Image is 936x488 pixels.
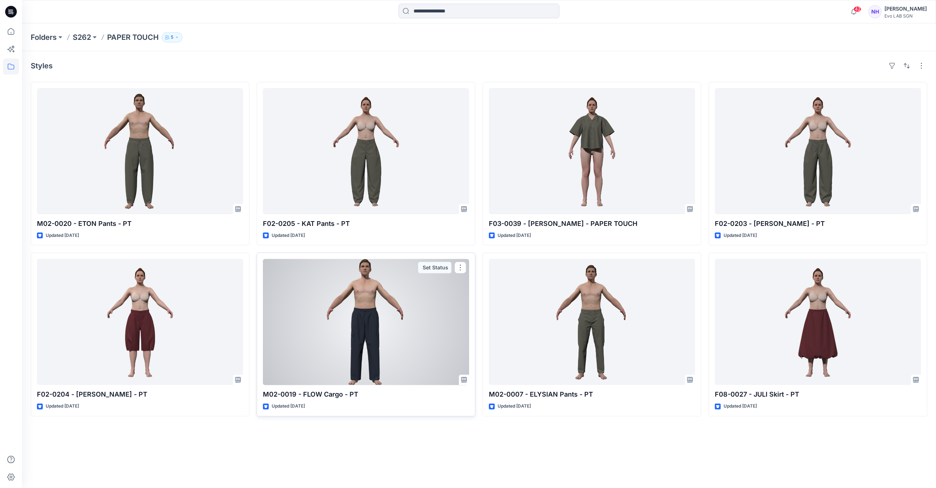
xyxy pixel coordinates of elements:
[489,88,695,214] a: F03-0039 - DANI Shirt - PAPER TOUCH
[868,5,882,18] div: NH
[263,389,469,400] p: M02-0019 - FLOW Cargo - PT
[37,219,243,229] p: M02-0020 - ETON Pants - PT
[263,259,469,385] a: M02-0019 - FLOW Cargo - PT
[715,259,921,385] a: F08-0027 - JULI Skirt - PT
[272,402,305,410] p: Updated [DATE]
[853,6,861,12] span: 42
[498,232,531,239] p: Updated [DATE]
[489,219,695,229] p: F03-0039 - [PERSON_NAME] - PAPER TOUCH
[884,13,927,19] div: Evo LAB SGN
[171,33,173,41] p: 5
[724,402,757,410] p: Updated [DATE]
[884,4,927,13] div: [PERSON_NAME]
[715,219,921,229] p: F02-0203 - [PERSON_NAME] - PT
[715,389,921,400] p: F08-0027 - JULI Skirt - PT
[498,402,531,410] p: Updated [DATE]
[31,32,57,42] a: Folders
[489,259,695,385] a: M02-0007 - ELYSIAN Pants - PT
[724,232,757,239] p: Updated [DATE]
[46,232,79,239] p: Updated [DATE]
[73,32,91,42] a: S262
[37,88,243,214] a: M02-0020 - ETON Pants - PT
[715,88,921,214] a: F02-0203 - JENNY Pants - PT
[107,32,159,42] p: PAPER TOUCH
[37,389,243,400] p: F02-0204 - [PERSON_NAME] - PT
[162,32,182,42] button: 5
[46,402,79,410] p: Updated [DATE]
[272,232,305,239] p: Updated [DATE]
[31,61,53,70] h4: Styles
[37,259,243,385] a: F02-0204 - JENNY Shoulotte - PT
[263,88,469,214] a: F02-0205 - KAT Pants - PT
[489,389,695,400] p: M02-0007 - ELYSIAN Pants - PT
[263,219,469,229] p: F02-0205 - KAT Pants - PT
